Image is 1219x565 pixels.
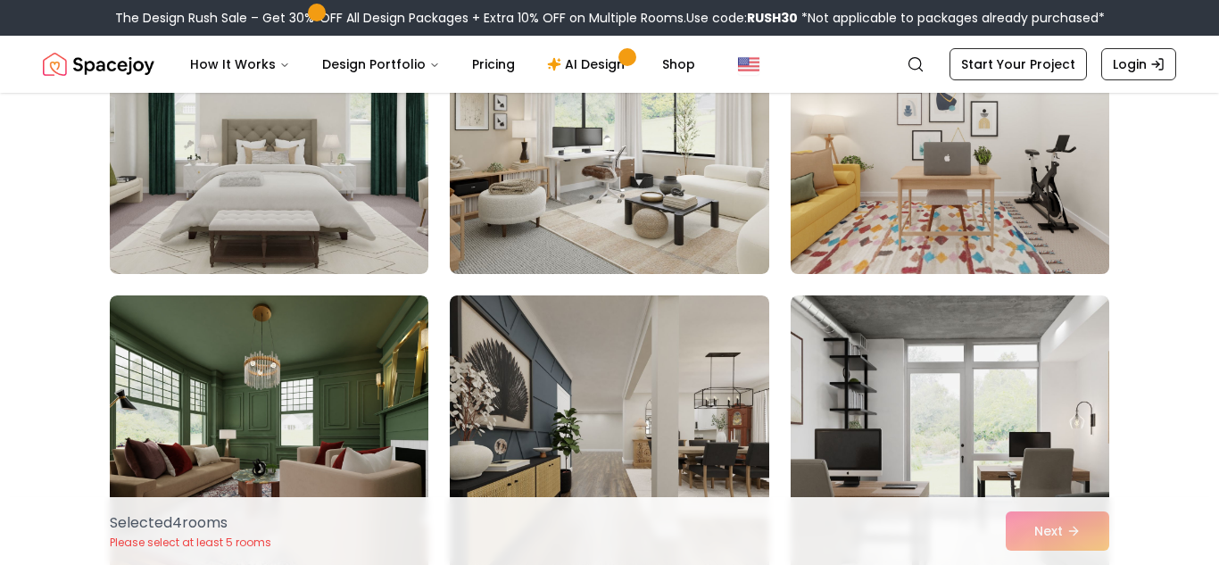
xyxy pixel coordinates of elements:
p: Please select at least 5 rooms [110,536,271,550]
img: Spacejoy Logo [43,46,154,82]
a: Pricing [458,46,529,82]
nav: Main [176,46,709,82]
a: Spacejoy [43,46,154,82]
a: Shop [648,46,709,82]
div: The Design Rush Sale – Get 30% OFF All Design Packages + Extra 10% OFF on Multiple Rooms. [115,9,1105,27]
a: AI Design [533,46,644,82]
img: United States [738,54,759,75]
b: RUSH30 [747,9,798,27]
button: How It Works [176,46,304,82]
p: Selected 4 room s [110,512,271,534]
nav: Global [43,36,1176,93]
span: Use code: [686,9,798,27]
a: Start Your Project [949,48,1087,80]
span: *Not applicable to packages already purchased* [798,9,1105,27]
a: Login [1101,48,1176,80]
button: Design Portfolio [308,46,454,82]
